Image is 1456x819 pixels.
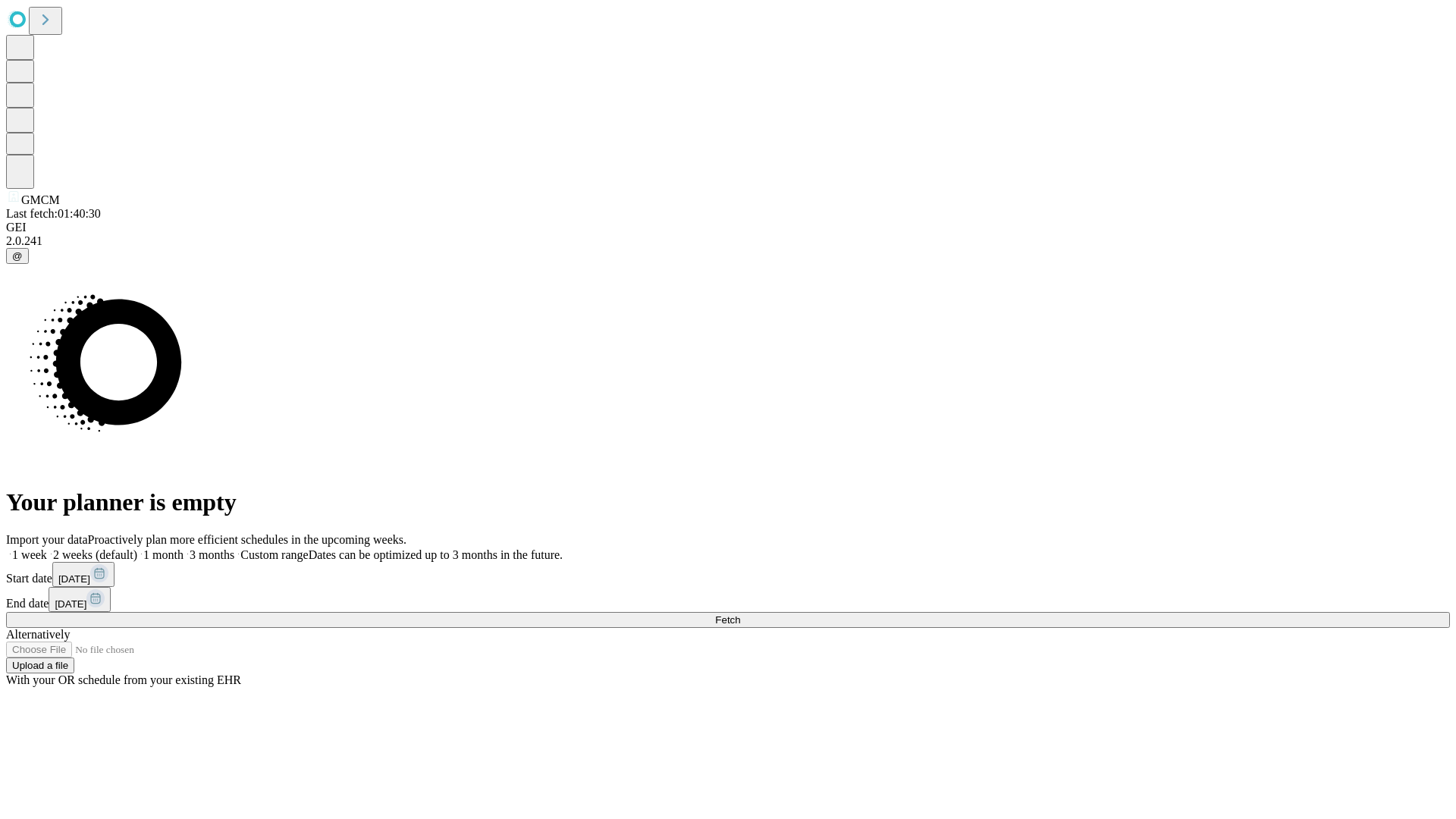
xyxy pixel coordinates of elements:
[21,193,60,206] span: GMCM
[6,628,70,641] span: Alternatively
[49,587,111,612] button: [DATE]
[6,673,241,686] span: With your OR schedule from your existing EHR
[190,548,234,561] span: 3 months
[88,533,406,546] span: Proactively plan more efficient schedules in the upcoming weeks.
[6,587,1450,612] div: End date
[53,548,137,561] span: 2 weeks (default)
[6,533,88,546] span: Import your data
[715,614,740,626] span: Fetch
[52,562,115,587] button: [DATE]
[6,657,74,673] button: Upload a file
[12,250,23,262] span: @
[6,612,1450,628] button: Fetch
[12,548,47,561] span: 1 week
[6,248,29,264] button: @
[6,488,1450,516] h1: Your planner is empty
[240,548,308,561] span: Custom range
[6,234,1450,248] div: 2.0.241
[6,221,1450,234] div: GEI
[6,207,101,220] span: Last fetch: 01:40:30
[309,548,563,561] span: Dates can be optimized up to 3 months in the future.
[143,548,184,561] span: 1 month
[58,573,90,585] span: [DATE]
[6,562,1450,587] div: Start date
[55,598,86,610] span: [DATE]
